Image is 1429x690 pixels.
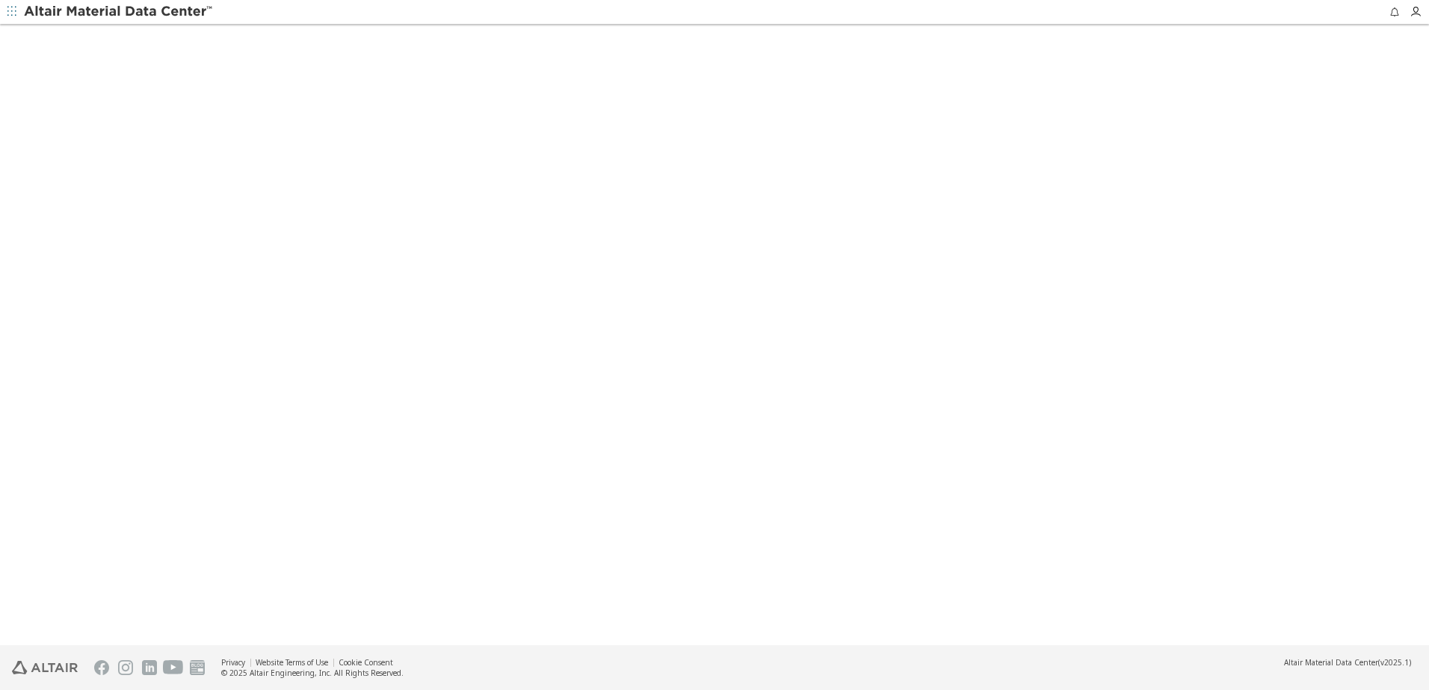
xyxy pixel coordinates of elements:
[12,661,78,674] img: Altair Engineering
[24,4,214,19] img: Altair Material Data Center
[221,668,404,678] div: © 2025 Altair Engineering, Inc. All Rights Reserved.
[221,657,245,668] a: Privacy
[339,657,393,668] a: Cookie Consent
[1284,657,1411,668] div: (v2025.1)
[256,657,328,668] a: Website Terms of Use
[1284,657,1378,668] span: Altair Material Data Center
